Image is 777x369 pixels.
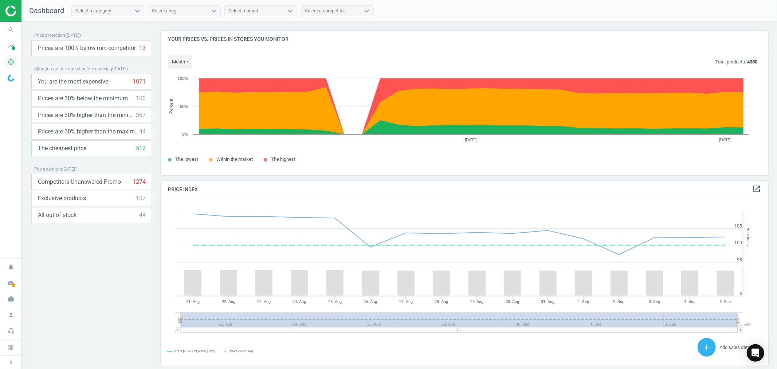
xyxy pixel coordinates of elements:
tspan: 1. Sep [578,299,589,304]
div: Select a brand [228,8,258,14]
img: ajHJNr6hYgQAAAAASUVORK5CYII= [5,5,57,16]
i: cloud_done [4,276,18,290]
img: wGWNvw8QSZomAAAAABJRU5ErkJggg== [8,75,14,82]
tspan: Price Index [746,227,750,247]
div: 367 [136,111,146,119]
tspan: 25. Aug [328,299,342,304]
tspan: 28. Aug [435,299,448,304]
span: Add sales data [719,345,750,350]
tspan: [DATE][PERSON_NAME] [174,349,208,353]
tspan: 21. Aug [186,299,200,304]
tspan: 31. Aug [541,299,555,304]
button: chevron_right [2,358,20,367]
tspan: 5. Sep [720,299,731,304]
text: 50% [180,104,188,109]
span: ( [DATE] ) [65,33,81,38]
i: headset_mic [4,324,18,338]
tspan: 30. Aug [506,299,519,304]
tspan: 5. Sep [739,322,750,327]
b: 4350 [747,59,757,65]
tspan: 29. Aug [470,299,484,304]
i: open_in_new [752,184,761,193]
text: 100% [178,76,188,81]
i: notifications [4,260,18,274]
text: 0% [182,132,188,136]
span: Exclusive products [38,194,86,202]
div: Select a category [75,8,111,14]
tspan: Pairs count: avg [230,349,253,353]
span: You are the most expensive [38,78,108,86]
div: 100 [136,94,146,102]
tspan: 4. Sep [684,299,695,304]
span: ( [DATE] ) [112,66,128,71]
span: ( [DATE] ) [61,167,76,172]
i: search [4,23,18,37]
tspan: 26. Aug [364,299,377,304]
div: 44 [139,128,146,136]
span: Pay attention [34,167,61,172]
i: chevron_right [7,358,15,367]
button: add [698,338,716,357]
span: The cheapest price [38,144,86,152]
i: pie_chart_outlined [4,55,18,69]
text: 100 [734,240,742,245]
tspan: 24. Aug [293,299,306,304]
div: 512 [136,144,146,152]
div: 44 [139,211,146,219]
tspan: 22. Aug [222,299,235,304]
tspan: avg [209,349,215,353]
tspan: 2. Sep [613,299,624,304]
span: Prices are 100% below min competitor [38,44,136,52]
a: open_in_new [752,184,761,194]
h4: Your prices vs. prices in stores you monitor [161,31,768,48]
button: month [168,55,192,69]
span: The highest [271,156,295,162]
div: 1071 [133,78,146,86]
span: Prices are 30% higher than the maximal [38,128,139,136]
text: 95 [737,257,742,263]
span: Within the market [216,156,253,162]
div: Select a competitor [305,8,345,14]
span: Situation on the market before repricing [34,66,112,71]
span: Price protection [34,33,65,38]
span: Prices are 30% higher than the minimum [38,111,136,119]
text: 0 [740,292,742,296]
i: person [4,308,18,322]
i: add [702,343,711,351]
tspan: 3. Sep [649,299,660,304]
text: 105 [734,224,742,229]
span: Prices are 30% below the minimum [38,94,128,102]
tspan: Percent [169,98,174,114]
h4: Price Index [161,181,768,198]
i: work [4,292,18,306]
span: Competitors Unanswered Promo [38,178,121,186]
div: Select a tag [152,8,176,14]
span: The lowest [175,156,198,162]
span: All out of stock [38,211,76,219]
div: 107 [136,194,146,202]
div: Open Intercom Messenger [747,344,764,362]
p: Total products: [715,59,757,65]
span: Dashboard [29,6,64,15]
i: timeline [4,39,18,53]
tspan: 23. Aug [257,299,271,304]
div: 1274 [133,178,146,186]
div: 13 [139,44,146,52]
tspan: [DATE] [719,137,732,142]
tspan: [DATE] [465,137,478,142]
tspan: 27. Aug [399,299,413,304]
